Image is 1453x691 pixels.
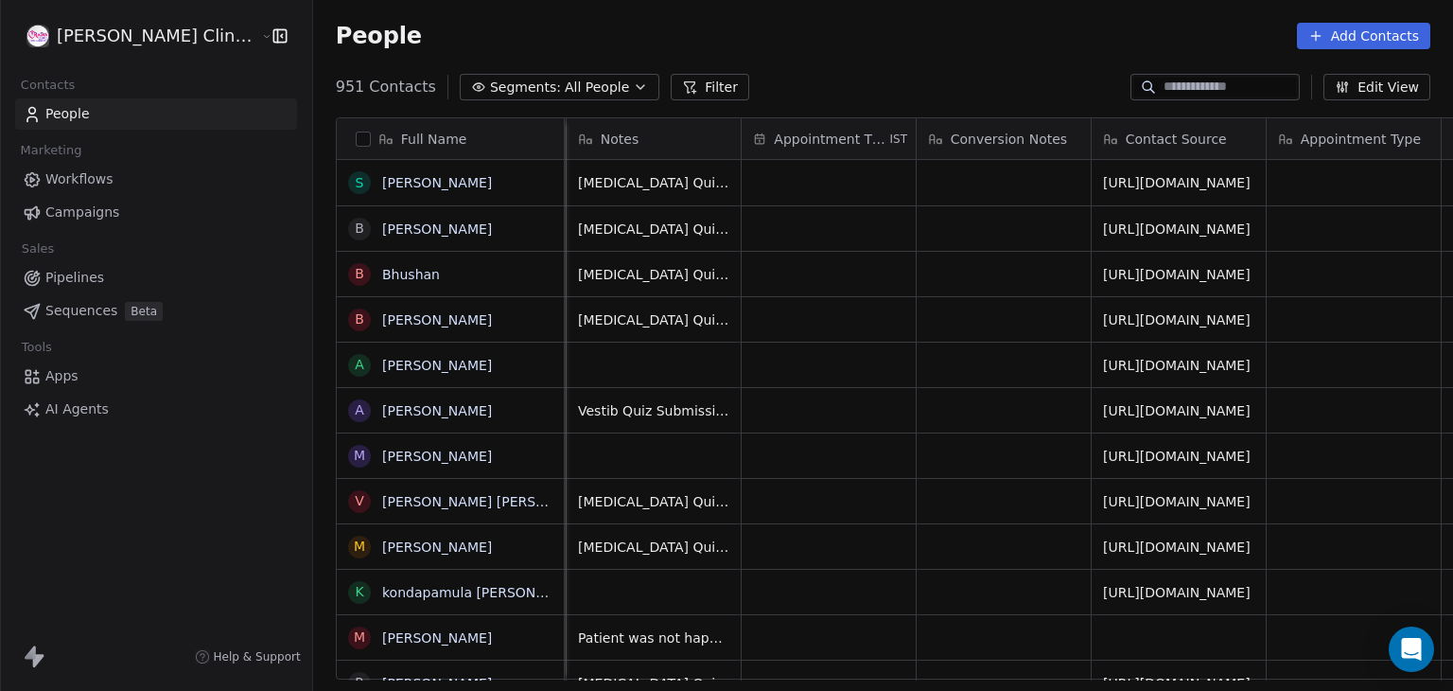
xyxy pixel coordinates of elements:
[355,173,363,193] div: S
[1103,401,1254,420] span: [URL][DOMAIN_NAME]
[45,104,90,124] span: People
[15,361,297,392] a: Apps
[15,98,297,130] a: People
[1103,538,1254,557] span: [URL][DOMAIN_NAME]
[578,173,729,192] span: [MEDICAL_DATA] Quiz: Score was MUST NEED consultation
[354,537,365,557] div: M
[1103,447,1254,466] span: [URL][DOMAIN_NAME]
[337,118,564,159] div: Full Name
[355,355,364,375] div: A
[578,220,729,239] span: [MEDICAL_DATA] Quiz: Score was MUST NEED consultation
[45,169,114,189] span: Workflows
[26,25,49,47] img: RASYA-Clinic%20Circle%20icon%20Transparent.png
[382,676,492,691] a: [PERSON_NAME]
[15,262,297,293] a: Pipelines
[382,358,492,373] a: [PERSON_NAME]
[742,118,916,159] div: Appointment TimeIST
[382,449,492,464] a: [PERSON_NAME]
[57,24,256,48] span: [PERSON_NAME] Clinic External
[337,160,565,681] div: grid
[1301,130,1421,149] span: Appointment Type
[578,265,729,284] span: [MEDICAL_DATA] Quiz: Score was MUST NEED consultation
[401,130,467,149] span: Full Name
[214,649,301,664] span: Help & Support
[382,175,492,190] a: [PERSON_NAME]
[15,164,297,195] a: Workflows
[355,219,364,239] div: B
[1126,130,1227,149] span: Contact Source
[382,403,492,418] a: [PERSON_NAME]
[382,494,606,509] a: [PERSON_NAME] [PERSON_NAME]
[355,310,364,329] div: B
[125,302,163,321] span: Beta
[382,585,586,600] a: kondapamula [PERSON_NAME]
[382,312,492,328] a: [PERSON_NAME]
[15,197,297,228] a: Campaigns
[578,492,729,511] span: [MEDICAL_DATA] Quiz: Score was MUST NEED consultation
[382,267,440,282] a: Bhushan
[567,118,741,159] div: Notes
[382,630,492,646] a: [PERSON_NAME]
[354,628,365,647] div: M
[490,78,561,97] span: Segments:
[671,74,749,100] button: Filter
[890,132,908,147] span: IST
[774,130,885,149] span: Appointment Time
[1092,118,1266,159] div: Contact Source
[601,130,639,149] span: Notes
[354,446,365,466] div: M
[1103,220,1254,239] span: [URL][DOMAIN_NAME]
[1103,356,1254,375] span: [URL][DOMAIN_NAME]
[13,333,60,362] span: Tools
[1267,118,1441,159] div: Appointment Type
[1103,492,1254,511] span: [URL][DOMAIN_NAME]
[578,629,729,647] span: Patient was not happy with our treatment and he said dont call again
[45,203,119,222] span: Campaigns
[578,538,729,557] span: [MEDICAL_DATA] Quiz: Score was NEED consultation
[1103,310,1254,329] span: [URL][DOMAIN_NAME]
[45,301,117,321] span: Sequences
[45,268,104,288] span: Pipelines
[12,71,83,99] span: Contacts
[1389,627,1434,672] div: Open Intercom Messenger
[336,76,436,98] span: 951 Contacts
[15,295,297,327] a: SequencesBeta
[336,22,422,50] span: People
[45,399,109,419] span: AI Agents
[23,20,247,52] button: [PERSON_NAME] Clinic External
[1297,23,1430,49] button: Add Contacts
[13,235,62,263] span: Sales
[578,401,729,420] span: Vestib Quiz Submission
[382,540,492,555] a: [PERSON_NAME]
[1103,583,1254,602] span: [URL][DOMAIN_NAME]
[195,649,301,664] a: Help & Support
[15,394,297,425] a: AI Agents
[578,310,729,329] span: [MEDICAL_DATA] Quiz: Score was NEED consultation
[951,130,1067,149] span: Conversion Notes
[355,491,364,511] div: V
[1103,265,1254,284] span: [URL][DOMAIN_NAME]
[1103,173,1254,192] span: [URL][DOMAIN_NAME]
[45,366,79,386] span: Apps
[12,136,90,165] span: Marketing
[355,264,364,284] div: B
[1323,74,1430,100] button: Edit View
[382,221,492,237] a: [PERSON_NAME]
[355,400,364,420] div: A
[355,582,363,602] div: k
[565,78,629,97] span: All People
[917,118,1091,159] div: Conversion Notes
